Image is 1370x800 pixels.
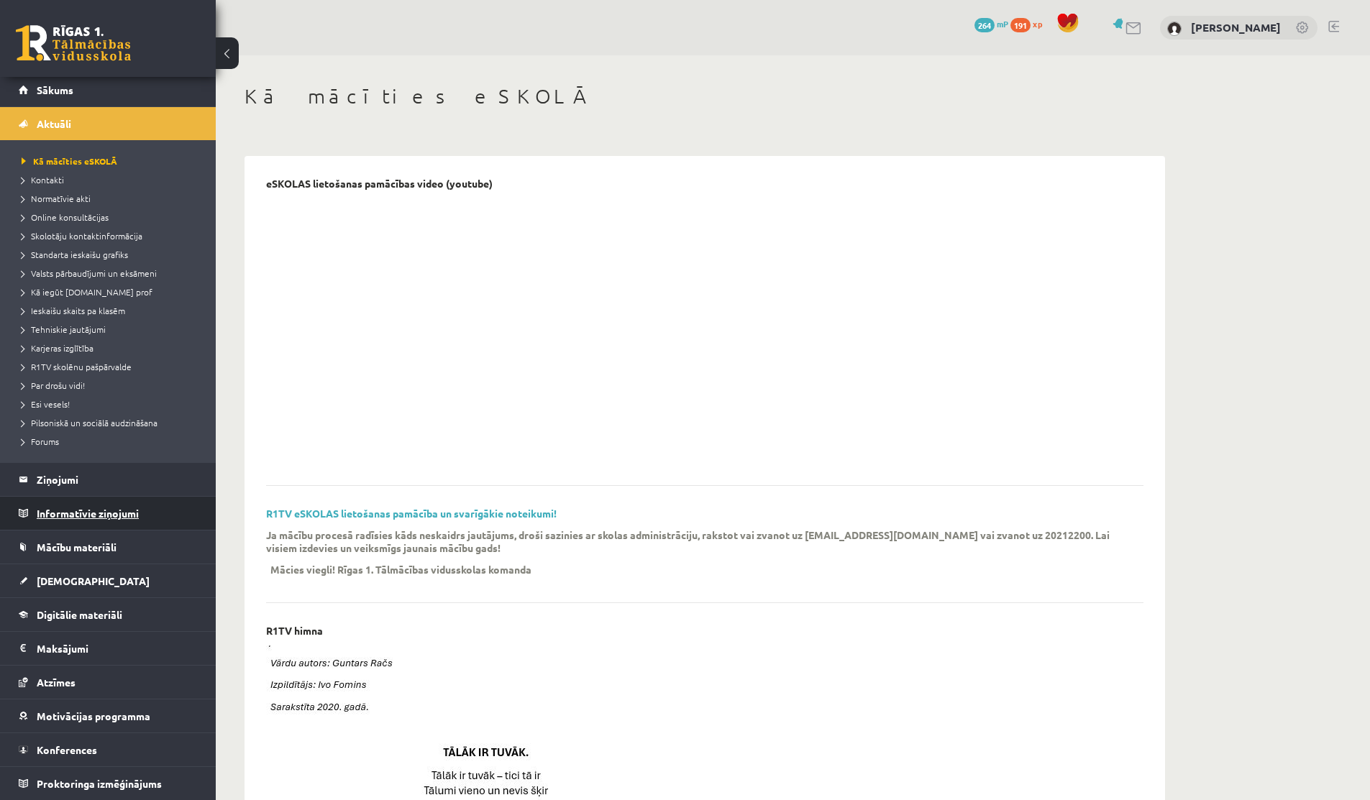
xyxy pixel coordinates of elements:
a: R1TV skolēnu pašpārvalde [22,360,201,373]
span: Skolotāju kontaktinformācija [22,230,142,242]
a: R1TV eSKOLAS lietošanas pamācība un svarīgākie noteikumi! [266,507,557,520]
span: mP [997,18,1008,29]
span: Pilsoniskā un sociālā audzināšana [22,417,157,428]
a: Maksājumi [19,632,198,665]
span: Aktuāli [37,117,71,130]
span: Normatīvie akti [22,193,91,204]
legend: Maksājumi [37,632,198,665]
a: Normatīvie akti [22,192,201,205]
span: Atzīmes [37,676,76,689]
p: R1TV himna [266,625,323,637]
a: Atzīmes [19,666,198,699]
span: Forums [22,436,59,447]
h1: Kā mācīties eSKOLĀ [245,84,1165,109]
a: Karjeras izglītība [22,341,201,354]
span: Tehniskie jautājumi [22,323,106,335]
a: Online konsultācijas [22,211,201,224]
span: Online konsultācijas [22,211,109,223]
a: Digitālie materiāli [19,598,198,631]
a: Esi vesels! [22,397,201,410]
a: 191 xp [1010,18,1049,29]
span: Kontakti [22,174,64,185]
span: [DEMOGRAPHIC_DATA] [37,574,150,587]
p: Rīgas 1. Tālmācības vidusskolas komanda [337,563,531,576]
span: Standarta ieskaišu grafiks [22,249,128,260]
a: Ieskaišu skaits pa klasēm [22,304,201,317]
span: Kā mācīties eSKOLĀ [22,155,117,167]
p: Ja mācību procesā radīsies kāds neskaidrs jautājums, droši sazinies ar skolas administrāciju, rak... [266,528,1122,554]
span: Karjeras izglītība [22,342,93,354]
span: R1TV skolēnu pašpārvalde [22,361,132,372]
a: Skolotāju kontaktinformācija [22,229,201,242]
a: Motivācijas programma [19,699,198,732]
span: Par drošu vidi! [22,380,85,391]
p: eSKOLAS lietošanas pamācības video (youtube) [266,178,493,190]
a: Pilsoniskā un sociālā audzināšana [22,416,201,429]
legend: Ziņojumi [37,463,198,496]
span: Digitālie materiāli [37,608,122,621]
a: [PERSON_NAME] [1191,20,1281,35]
a: Forums [22,435,201,448]
a: Valsts pārbaudījumi un eksāmeni [22,267,201,280]
img: Rebeka Trofimova [1167,22,1182,36]
a: Tehniskie jautājumi [22,323,201,336]
a: Par drošu vidi! [22,379,201,392]
a: Ziņojumi [19,463,198,496]
a: Mācību materiāli [19,530,198,564]
a: Standarta ieskaišu grafiks [22,248,201,261]
a: Kā iegūt [DOMAIN_NAME] prof [22,285,201,298]
a: Kā mācīties eSKOLĀ [22,155,201,167]
span: Ieskaišu skaits pa klasēm [22,305,125,316]
a: Konferences [19,733,198,766]
span: Motivācijas programma [37,709,150,722]
span: 264 [974,18,995,32]
p: Mācies viegli! [270,563,335,576]
span: Esi vesels! [22,398,70,410]
a: Kontakti [22,173,201,186]
a: Sākums [19,73,198,106]
span: Sākums [37,83,73,96]
a: Rīgas 1. Tālmācības vidusskola [16,25,131,61]
a: [DEMOGRAPHIC_DATA] [19,564,198,597]
span: Proktoringa izmēģinājums [37,777,162,790]
legend: Informatīvie ziņojumi [37,497,198,530]
span: Mācību materiāli [37,541,117,553]
a: 264 mP [974,18,1008,29]
a: Proktoringa izmēģinājums [19,767,198,800]
span: Konferences [37,743,97,756]
span: 191 [1010,18,1031,32]
span: Valsts pārbaudījumi un eksāmeni [22,267,157,279]
span: xp [1033,18,1042,29]
a: Informatīvie ziņojumi [19,497,198,530]
a: Aktuāli [19,107,198,140]
span: Kā iegūt [DOMAIN_NAME] prof [22,286,152,298]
